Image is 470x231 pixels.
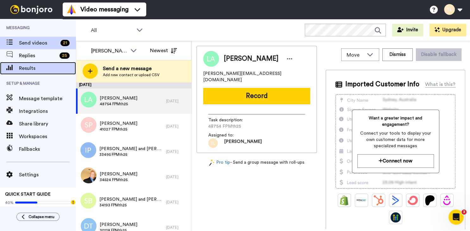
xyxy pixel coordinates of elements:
[103,65,160,72] span: Send a new message
[208,132,253,138] span: Assigned to:
[19,107,76,115] span: Integrations
[103,72,160,77] span: Add new contact or upload CSV
[357,115,434,128] span: Want a greater impact and engagement?
[99,203,163,208] span: 34193 FPMth25
[80,193,96,209] img: sb.png
[209,159,215,166] img: magic-wand.svg
[19,133,76,140] span: Workspaces
[461,210,467,215] span: 3
[60,40,70,46] div: 21
[224,54,279,64] span: [PERSON_NAME]
[8,5,55,14] img: bj-logo-header-white.svg
[345,80,419,89] span: Imported Customer Info
[166,99,188,104] div: [DATE]
[391,195,401,205] img: ActiveCampaign
[76,82,191,88] div: [DATE]
[203,70,310,83] span: [PERSON_NAME][EMAIL_ADDRESS][DOMAIN_NAME]
[166,174,188,179] div: [DATE]
[416,48,461,61] button: Disable fallback
[392,24,423,36] button: Invite
[425,81,455,88] div: What is this?
[442,195,452,205] img: Drip
[373,195,384,205] img: Hubspot
[100,120,137,127] span: [PERSON_NAME]
[19,39,58,47] span: Send videos
[425,195,435,205] img: Patreon
[100,127,137,132] span: 41027 FPMth25
[166,124,188,129] div: [DATE]
[5,192,51,197] span: QUICK START GUIDE
[19,64,76,72] span: Results
[100,171,137,177] span: [PERSON_NAME]
[166,149,188,154] div: [DATE]
[429,24,466,36] button: Upgrade
[100,101,137,106] span: 48754 FPMth25
[448,210,464,225] iframe: Intercom live chat
[166,225,188,230] div: [DATE]
[209,159,230,166] a: Pro tip
[28,214,54,219] span: Collapse menu
[91,47,127,55] div: [PERSON_NAME]
[145,44,182,57] button: Newest
[70,199,76,205] div: Tooltip anchor
[197,159,317,166] div: - Send a group message with roll-ups
[19,171,76,179] span: Settings
[339,195,349,205] img: Shopify
[203,88,310,104] button: Record
[347,51,364,59] span: Move
[166,200,188,205] div: [DATE]
[19,145,76,153] span: Fallbacks
[203,51,219,67] img: Image of Leah Allen Ankins
[100,177,137,182] span: 34524 FPMth25
[382,48,413,61] button: Dismiss
[100,222,137,228] span: [PERSON_NAME]
[208,138,218,148] img: tl.png
[99,152,163,157] span: 33495 FPMth25
[208,117,253,123] span: Task description :
[81,117,97,133] img: sp.png
[19,95,76,102] span: Message template
[60,52,70,59] div: 25
[357,130,434,149] span: Connect your tools to display your own customer data for more specialized messages
[408,195,418,205] img: ConvertKit
[19,120,76,128] span: Share library
[80,142,96,158] img: ip.png
[81,92,97,107] img: la.png
[208,123,268,130] span: 48754 FPMth25
[99,146,163,152] span: [PERSON_NAME] and [PERSON_NAME]
[19,52,57,59] span: Replies
[16,213,60,221] button: Collapse menu
[5,200,14,205] span: 40%
[81,167,97,183] img: 9090c3de-b8bb-480d-87b8-c2b919059683.jpg
[357,154,434,168] button: Connect now
[91,27,133,34] span: All
[224,138,262,148] span: [PERSON_NAME]
[66,4,77,15] img: vm-color.svg
[100,95,137,101] span: [PERSON_NAME]
[391,212,401,222] img: GoHighLevel
[99,196,163,203] span: [PERSON_NAME] and [PERSON_NAME]
[80,5,128,14] span: Video messaging
[356,195,367,205] img: Ontraport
